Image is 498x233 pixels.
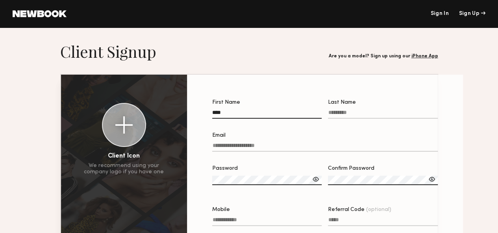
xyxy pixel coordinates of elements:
input: Last Name [328,110,438,119]
input: Email [212,143,438,152]
input: Confirm Password [328,176,438,185]
div: First Name [212,100,322,105]
div: Are you a model? Sign up using our [329,54,438,59]
input: Referral Code(optional) [328,217,438,226]
div: Sign Up [459,11,485,17]
h1: Client Signup [60,42,156,61]
div: Client Icon [108,153,140,160]
div: Referral Code [328,207,438,213]
div: Email [212,133,438,138]
input: Password [212,176,322,185]
a: iPhone App [411,54,438,59]
div: Password [212,166,322,171]
div: Confirm Password [328,166,438,171]
a: Sign In [430,11,448,17]
input: First Name [212,110,322,119]
span: (optional) [366,207,391,213]
div: We recommend using your company logo if you have one [84,163,164,175]
div: Last Name [328,100,438,105]
input: Mobile [212,217,322,226]
div: Mobile [212,207,322,213]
